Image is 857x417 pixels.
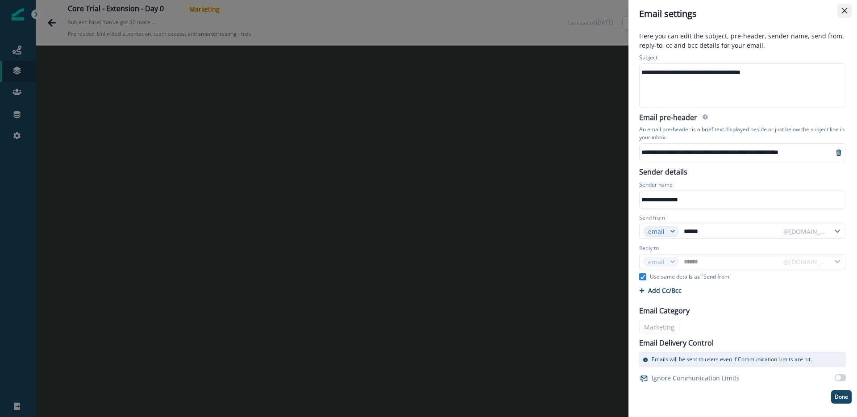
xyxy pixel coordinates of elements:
[648,227,666,236] div: email
[652,355,812,363] p: Emails will be sent to users even if Communication Limits are hit.
[783,227,826,236] div: @[DOMAIN_NAME]
[639,113,697,124] h2: Email pre-header
[634,165,693,177] p: Sender details
[639,181,673,191] p: Sender name
[835,149,842,156] svg: remove-preheader
[639,305,690,316] p: Email Category
[634,31,852,52] p: Here you can edit the subject, pre-header, sender name, send from, reply-to, cc and bcc details f...
[639,338,714,348] p: Email Delivery Control
[639,54,657,63] p: Subject
[831,390,852,404] button: Done
[639,214,665,222] label: Send from
[639,124,846,143] p: An email pre-header is a brief text displayed beside or just below the subject line in your inbox.
[639,286,682,295] button: Add Cc/Bcc
[835,394,848,400] p: Done
[837,4,852,18] button: Close
[639,7,846,21] div: Email settings
[639,244,659,252] label: Reply to
[650,273,732,281] p: Use same details as "Send from"
[652,373,740,383] p: Ignore Communication Limits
